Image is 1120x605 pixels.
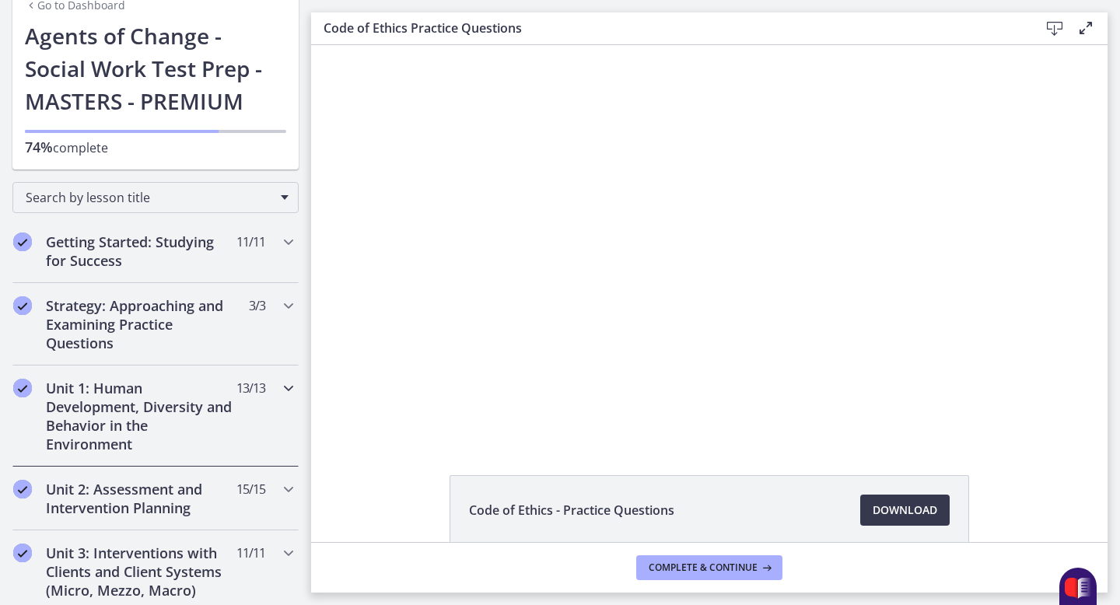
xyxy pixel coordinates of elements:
[25,138,53,156] span: 74%
[25,19,286,117] h1: Agents of Change - Social Work Test Prep - MASTERS - PREMIUM
[13,480,32,498] i: Completed
[636,555,782,580] button: Complete & continue
[860,495,950,526] a: Download
[236,379,265,397] span: 13 / 13
[13,379,32,397] i: Completed
[236,480,265,498] span: 15 / 15
[469,501,674,519] span: Code of Ethics - Practice Questions
[46,233,236,270] h2: Getting Started: Studying for Success
[873,501,937,519] span: Download
[324,19,1014,37] h3: Code of Ethics Practice Questions
[249,296,265,315] span: 3 / 3
[46,544,236,600] h2: Unit 3: Interventions with Clients and Client Systems (Micro, Mezzo, Macro)
[13,296,32,315] i: Completed
[236,233,265,251] span: 11 / 11
[13,233,32,251] i: Completed
[46,480,236,517] h2: Unit 2: Assessment and Intervention Planning
[649,561,758,574] span: Complete & continue
[25,138,286,157] p: complete
[12,182,299,213] div: Search by lesson title
[311,45,1108,439] iframe: Video Lesson
[46,296,236,352] h2: Strategy: Approaching and Examining Practice Questions
[13,544,32,562] i: Completed
[26,189,273,206] span: Search by lesson title
[46,379,236,453] h2: Unit 1: Human Development, Diversity and Behavior in the Environment
[236,544,265,562] span: 11 / 11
